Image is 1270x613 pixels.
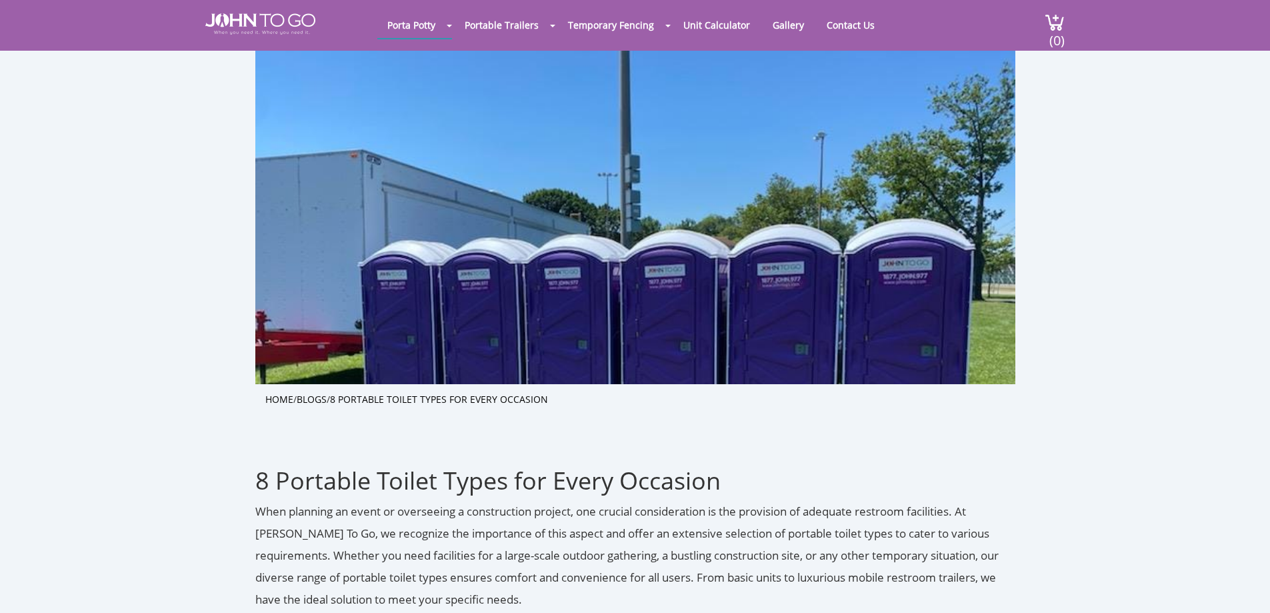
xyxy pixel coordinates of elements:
[330,393,548,406] a: 8 Portable Toilet Types for Every Occasion
[1045,13,1065,31] img: cart a
[558,12,664,38] a: Temporary Fencing
[763,12,814,38] a: Gallery
[255,432,1015,494] h1: 8 Portable Toilet Types for Every Occasion
[265,393,293,406] a: Home
[297,393,327,406] a: Blogs
[455,12,549,38] a: Portable Trailers
[205,13,315,35] img: JOHN to go
[1049,21,1065,49] span: (0)
[673,12,760,38] a: Unit Calculator
[377,12,445,38] a: Porta Potty
[265,390,1005,406] ul: / /
[817,12,885,38] a: Contact Us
